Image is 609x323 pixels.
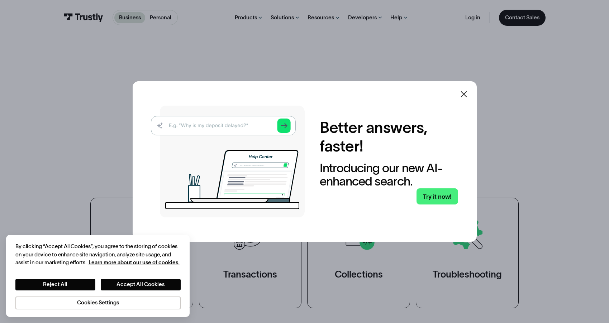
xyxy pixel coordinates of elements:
button: Reject All [15,279,95,290]
div: Cookie banner [6,235,190,317]
button: Cookies Settings [15,297,181,309]
h2: Better answers, faster! [320,119,458,155]
div: Introducing our new AI-enhanced search. [320,161,458,188]
div: By clicking “Accept All Cookies”, you agree to the storing of cookies on your device to enhance s... [15,242,181,266]
div: Privacy [15,242,181,309]
button: Accept All Cookies [101,279,181,290]
a: Try it now! [417,188,458,204]
a: More information about your privacy, opens in a new tab [89,259,180,265]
